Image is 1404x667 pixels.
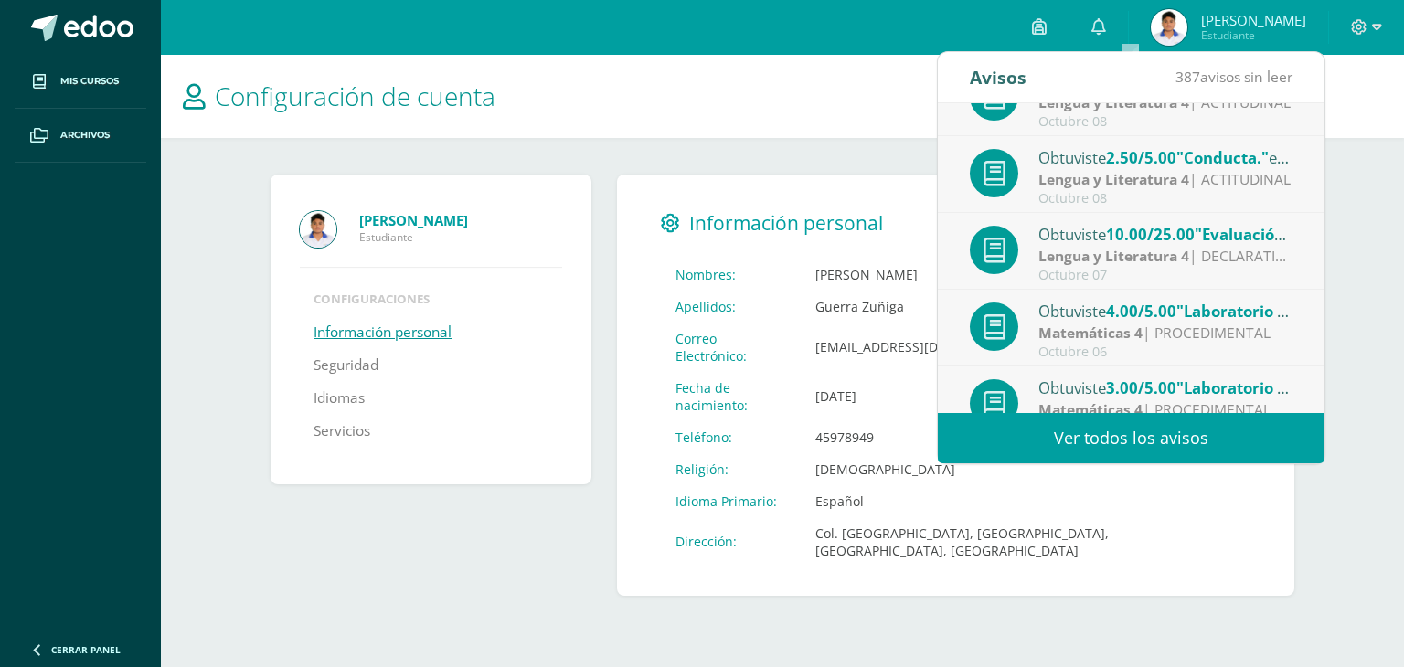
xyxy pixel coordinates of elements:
span: "Laboratorio #2" [1176,301,1303,322]
span: "Conducta." [1176,147,1269,168]
td: 45978949 [801,421,1250,453]
a: Idiomas [314,382,365,415]
td: Fecha de nacimiento: [661,372,802,421]
strong: Lengua y Literatura 4 [1038,169,1189,189]
td: Teléfono: [661,421,802,453]
div: Octubre 07 [1038,268,1292,283]
div: Obtuviste en [1038,376,1292,399]
td: Apellidos: [661,291,802,323]
a: Seguridad [314,349,378,382]
div: Obtuviste en [1038,222,1292,246]
td: Col. [GEOGRAPHIC_DATA], [GEOGRAPHIC_DATA], [GEOGRAPHIC_DATA], [GEOGRAPHIC_DATA] [801,517,1250,566]
span: Estudiante [1201,27,1306,43]
span: "Evaluación" [1195,224,1292,245]
span: 10.00/25.00 [1106,224,1195,245]
span: [PERSON_NAME] [1201,11,1306,29]
a: Ver todos los avisos [938,413,1324,463]
span: 2.50/5.00 [1106,147,1176,168]
span: Mis cursos [60,74,119,89]
div: Obtuviste en [1038,299,1292,323]
div: | PROCEDIMENTAL [1038,323,1292,344]
span: avisos sin leer [1175,67,1292,87]
span: Archivos [60,128,110,143]
td: Dirección: [661,517,802,566]
div: Octubre 08 [1038,114,1292,130]
div: | ACTITUDINAL [1038,92,1292,113]
td: Correo Electrónico: [661,323,802,372]
span: Configuración de cuenta [215,79,495,113]
div: Octubre 06 [1038,344,1292,360]
div: | ACTITUDINAL [1038,169,1292,190]
td: [DATE] [801,372,1250,421]
span: 3.00/5.00 [1106,377,1176,398]
strong: Lengua y Literatura 4 [1038,92,1189,112]
span: Información personal [689,210,883,236]
li: Configuraciones [314,291,548,307]
td: Guerra Zuñiga [801,291,1250,323]
strong: [PERSON_NAME] [359,211,468,229]
a: Archivos [15,109,146,163]
td: [DEMOGRAPHIC_DATA] [801,453,1250,485]
img: e3ef78dcacfa745ca6a0f02079221b22.png [1151,9,1187,46]
td: [PERSON_NAME] [801,259,1250,291]
a: [PERSON_NAME] [359,211,562,229]
td: Nombres: [661,259,802,291]
span: Cerrar panel [51,643,121,656]
div: | DECLARATIVO [1038,246,1292,267]
span: Estudiante [359,229,562,245]
a: Servicios [314,415,370,448]
td: Español [801,485,1250,517]
span: "Laboratorio #3" [1176,377,1303,398]
div: Avisos [970,52,1026,102]
div: | PROCEDIMENTAL [1038,399,1292,420]
strong: Matemáticas 4 [1038,323,1143,343]
span: 4.00/5.00 [1106,301,1176,322]
a: Información personal [314,316,452,349]
span: 387 [1175,67,1200,87]
div: Octubre 08 [1038,191,1292,206]
strong: Lengua y Literatura 4 [1038,246,1189,266]
strong: Matemáticas 4 [1038,399,1143,419]
td: Religión: [661,453,802,485]
a: Mis cursos [15,55,146,109]
img: Profile picture of Ian Fabricio Guerra Zuñiga [300,211,336,248]
td: [EMAIL_ADDRESS][DOMAIN_NAME] [801,323,1250,372]
div: Obtuviste en [1038,145,1292,169]
td: Idioma Primario: [661,485,802,517]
